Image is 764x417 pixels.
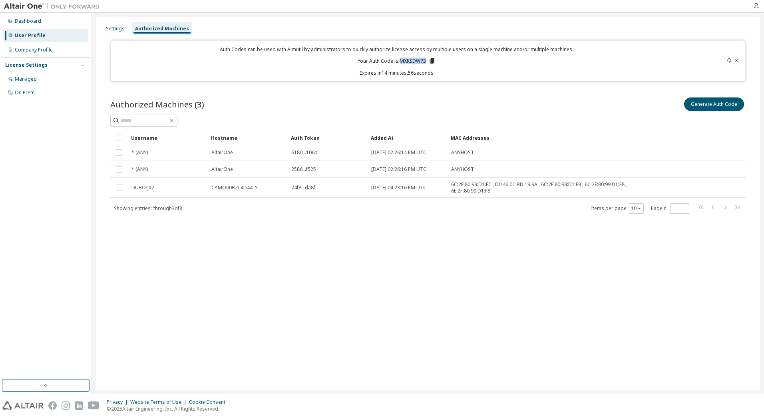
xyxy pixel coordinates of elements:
span: 6C:2F:80:99:D1:FC , D0:46:0C:BD:19:9A , 6C:2F:80:99:D1:F9 , 6C:2F:80:99:D1:F8 , 6E:2F:80:99:D1:F8 [451,181,661,194]
span: Showing entries 1 through 3 of 3 [114,205,182,212]
div: Authorized Machines [135,26,189,32]
div: MAC Addresses [451,131,662,144]
div: Hostname [211,131,285,144]
span: [DATE] 04:23:16 PM UTC [371,185,426,191]
span: * (ANY) [131,149,148,156]
img: facebook.svg [48,401,57,410]
div: Cookie Consent [189,399,230,405]
span: 6180...106b [291,149,318,156]
button: 10 [631,205,642,212]
div: User Profile [15,32,46,39]
p: Expires in 14 minutes, 56 seconds [116,69,678,76]
p: Your Auth Code is: MXKSDW73 [358,58,436,65]
button: Generate Auth Code [684,97,744,111]
span: DUBOIJX2 [131,185,154,191]
span: 24f8...da8f [291,185,315,191]
span: * (ANY) [131,166,148,173]
div: Auth Token [291,131,364,144]
span: Authorized Machines (3) [110,99,204,110]
span: ANYHOST [451,149,474,156]
img: instagram.svg [62,401,70,410]
p: © 2025 Altair Engineering, Inc. All Rights Reserved. [107,405,230,412]
div: On Prem [15,89,35,96]
div: Website Terms of Use [130,399,189,405]
img: youtube.svg [88,401,99,410]
span: CAMO00BZL4D44LS [211,185,258,191]
img: linkedin.svg [75,401,83,410]
img: Altair One [4,2,104,10]
span: [DATE] 02:26:16 PM UTC [371,166,426,173]
span: AltairOne [211,166,233,173]
span: Items per page [591,203,644,214]
span: AltairOne [211,149,233,156]
div: Added At [371,131,444,144]
div: Company Profile [15,47,53,53]
div: Dashboard [15,18,41,24]
p: Auth Codes can be used with Almutil by administrators to quickly authorize license access by mult... [116,46,678,53]
span: Page n. [651,203,689,214]
div: License Settings [5,62,48,68]
div: Username [131,131,205,144]
div: Managed [15,76,37,82]
span: ANYHOST [451,166,474,173]
div: Privacy [107,399,130,405]
span: 2586...f525 [291,166,316,173]
div: Settings [106,26,125,32]
img: altair_logo.svg [2,401,44,410]
span: [DATE] 02:26:14 PM UTC [371,149,426,156]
